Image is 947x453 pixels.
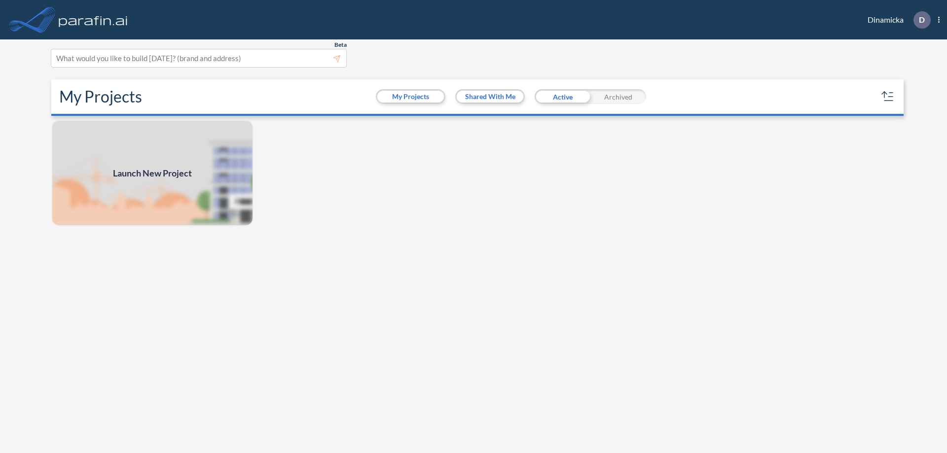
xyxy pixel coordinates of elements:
[880,89,896,105] button: sort
[853,11,940,29] div: Dinamicka
[377,91,444,103] button: My Projects
[334,41,347,49] span: Beta
[535,89,590,104] div: Active
[51,120,254,226] a: Launch New Project
[590,89,646,104] div: Archived
[919,15,925,24] p: D
[59,87,142,106] h2: My Projects
[51,120,254,226] img: add
[457,91,523,103] button: Shared With Me
[113,167,192,180] span: Launch New Project
[57,10,130,30] img: logo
